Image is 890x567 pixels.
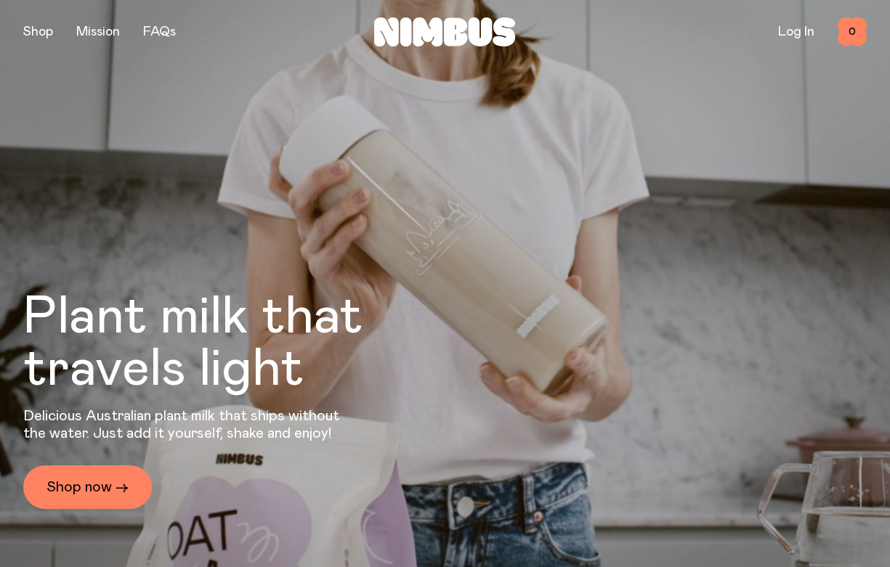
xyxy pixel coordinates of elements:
a: Log In [778,25,814,38]
a: Mission [76,25,120,38]
p: Delicious Australian plant milk that ships without the water. Just add it yourself, shake and enjoy! [23,407,349,442]
button: 0 [838,17,867,46]
a: FAQs [143,25,176,38]
a: Shop now → [23,465,152,509]
h1: Plant milk that travels light [23,291,442,396]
